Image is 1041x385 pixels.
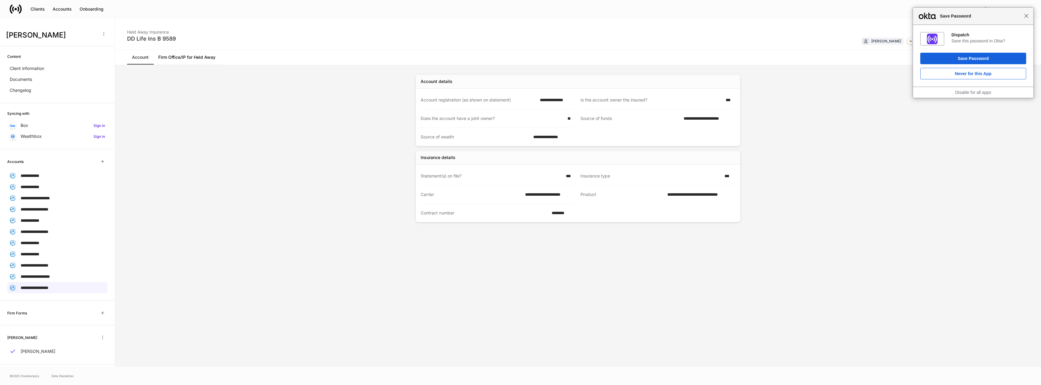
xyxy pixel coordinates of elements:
[937,12,1024,20] span: Save Password
[580,173,721,179] div: Insurance type
[127,35,176,42] div: DD Life Ins B 9589
[51,373,74,378] a: Data Disclaimer
[421,97,536,103] div: Account registration (as shown on statement)
[53,6,72,12] div: Accounts
[421,78,452,85] div: Account details
[21,348,55,354] p: [PERSON_NAME]
[580,191,664,198] div: Product
[21,122,28,128] p: Box
[76,4,107,14] button: Onboarding
[421,173,562,179] div: Statement(s) on file?
[127,25,176,35] div: Held Away Insurance
[871,38,901,44] div: [PERSON_NAME]
[10,124,15,127] img: oYqM9ojoZLfzCHUefNbBcWHcyDPbQKagtYciMC8pFl3iZXy3dU33Uwy+706y+0q2uJ1ghNQf2OIHrSh50tUd9HaB5oMc62p0G...
[127,50,153,65] a: Account
[7,310,27,316] h6: Firm Forms
[951,38,1026,44] div: Save this password in Okta?
[7,346,107,357] a: [PERSON_NAME]
[7,74,107,85] a: Documents
[1024,14,1029,18] span: Close
[7,335,37,340] h6: [PERSON_NAME]
[7,63,107,74] a: Client information
[951,32,1026,38] div: Dispatch
[580,115,680,122] div: Source of funds
[7,159,24,164] h6: Accounts
[421,115,564,121] div: Does the account have a joint owner?
[580,97,722,103] div: Is the account owner the insured?
[7,131,107,142] a: WealthboxSign in
[955,90,991,95] a: Disable for all apps
[7,120,107,131] a: BoxSign in
[27,4,49,14] button: Clients
[10,373,39,378] span: © 2025 OneAdvisory
[6,30,97,40] h3: [PERSON_NAME]
[10,65,44,71] p: Client information
[10,87,31,93] p: Changelog
[10,76,32,82] p: Documents
[421,210,548,216] div: Contract number
[94,123,105,128] h6: Sign in
[31,6,45,12] div: Clients
[80,6,103,12] div: Onboarding
[920,53,1026,64] button: Save Password
[7,85,107,96] a: Changelog
[7,54,21,59] h6: Content
[94,134,105,139] h6: Sign in
[153,50,220,65] a: Firm Office/IP for Held Away
[7,111,29,116] h6: Syncing with
[421,154,455,161] div: Insurance details
[920,68,1026,79] button: Never for this App
[49,4,76,14] button: Accounts
[21,133,42,139] p: Wealthbox
[421,191,521,197] div: Carrier
[927,34,938,44] img: IoaI0QAAAAZJREFUAwDpn500DgGa8wAAAABJRU5ErkJggg==
[421,134,530,140] div: Source of wealth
